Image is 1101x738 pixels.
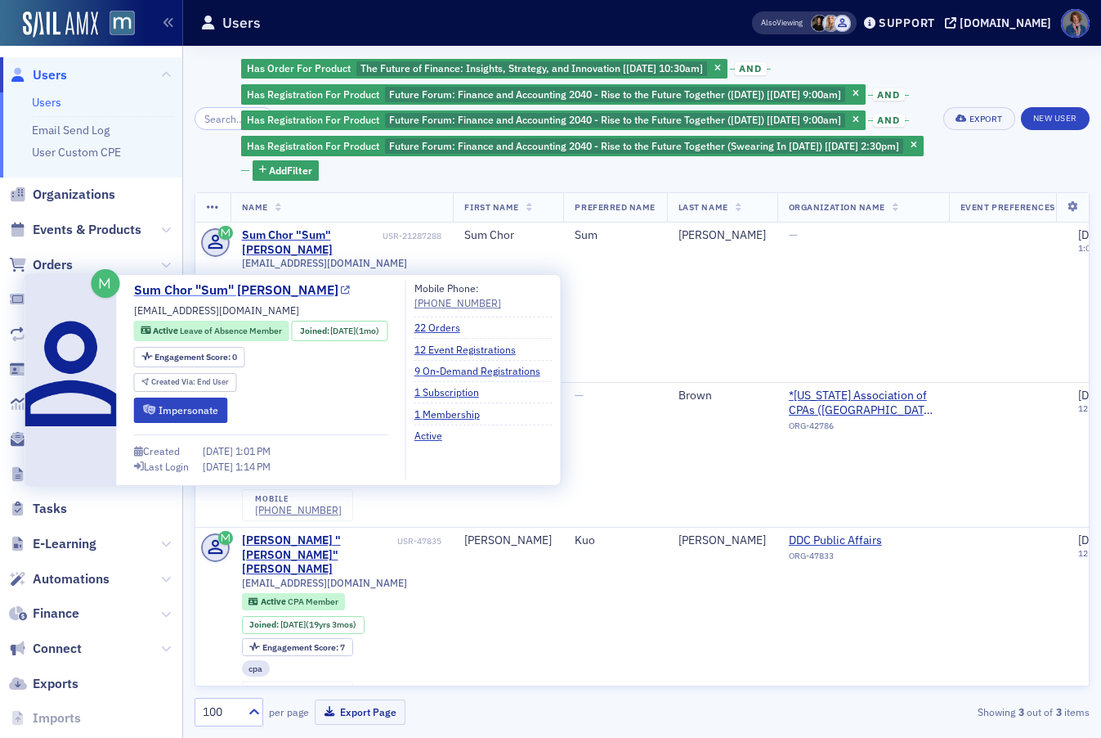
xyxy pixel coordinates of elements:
span: Add Filter [269,163,312,178]
button: [DOMAIN_NAME] [945,17,1057,29]
span: and [873,114,905,127]
span: Future Forum: Finance and Accounting 2040 - Rise to the Future Together ([DATE]) [[DATE] 9:00am] [389,88,841,101]
span: — [789,227,798,242]
a: Users [9,66,67,84]
h1: Users [222,13,261,33]
a: DDC Public Affairs [789,533,938,548]
span: Viewing [761,17,803,29]
span: Name [242,201,268,213]
div: Active: Active: Leave of Absence Member [134,321,289,341]
div: Future Forum: Finance and Accounting 2040 - Rise to the Future Together (November 2025) [11/12/20... [241,110,866,131]
a: View Homepage [98,11,135,38]
span: [EMAIL_ADDRESS][DOMAIN_NAME] [242,577,407,589]
span: First Name [464,201,518,213]
span: Organizations [33,186,115,204]
span: [DATE] [203,444,235,457]
div: mobile [255,494,342,504]
span: CPA Member [288,596,338,607]
div: USR-21287288 [383,231,441,241]
a: Memberships [9,361,113,379]
div: Future Forum: Finance and Accounting 2040 - Rise to the Future Together (Swearing In 2025) [11/20... [241,136,924,156]
a: Orders [9,256,73,274]
span: Engagement Score : [262,641,340,653]
span: Tasks [33,500,67,518]
a: Connect [9,640,82,658]
img: SailAMX [23,11,98,38]
a: New User [1021,107,1090,130]
span: — [575,388,584,403]
span: Future Forum: Finance and Accounting 2040 - Rise to the Future Together (Swearing In [DATE]) [[DA... [389,139,899,152]
div: Sum Chor [464,228,552,243]
div: [DOMAIN_NAME] [960,16,1051,30]
button: and [730,62,771,75]
a: Imports [9,709,81,727]
a: 9 On-Demand Registrations [414,363,553,378]
span: [DATE] [280,619,306,630]
div: Support [879,16,935,30]
div: [PERSON_NAME] "[PERSON_NAME]" [PERSON_NAME] [242,533,395,577]
div: Created [143,447,180,456]
div: ORG-47833 [789,551,938,567]
div: cpa [242,660,271,677]
strong: 3 [1053,704,1064,719]
a: User Custom CPE [32,145,121,160]
span: 1:14 PM [235,460,271,473]
span: Emily Trott [822,15,839,32]
span: Has Order For Product [247,61,351,74]
div: ORG-42786 [789,421,938,437]
span: Event Preferences [960,201,1055,213]
a: Reports [9,395,79,413]
a: Automations [9,570,110,588]
button: and [868,88,909,101]
div: Sum Chor "Sum" [PERSON_NAME] [242,228,380,257]
img: SailAMX [110,11,135,36]
span: Has Registration For Product [247,139,379,152]
a: Subscriptions [9,326,114,344]
a: Active [414,428,454,443]
span: [DATE] [330,325,356,336]
span: Automations [33,570,110,588]
div: [PERSON_NAME] [678,228,766,243]
span: Joined : [300,325,331,338]
div: The Future of Finance: Insights, Strategy, and Innovation [9/29/2025 10:30am] [241,59,727,79]
div: 0 [154,353,237,362]
span: Users [33,66,67,84]
span: Exports [33,675,78,693]
a: Users [32,95,61,110]
button: and [868,114,909,127]
span: *Maryland Association of CPAs (Timonium, MD) [789,389,938,417]
strong: 3 [1015,704,1027,719]
span: Has Registration For Product [247,113,379,126]
span: Future Forum: Finance and Accounting 2040 - Rise to the Future Together ([DATE]) [[DATE] 9:00am] [389,113,841,126]
a: Active Leave of Absence Member [141,325,281,338]
div: Sum [575,228,655,243]
span: Active [153,325,180,336]
a: 12 Event Registrations [414,342,528,357]
div: End User [151,378,229,387]
a: 1 Subscription [414,385,491,399]
span: Preferred Name [575,201,655,213]
a: 1 Membership [414,407,492,421]
a: Email Marketing [9,430,130,448]
div: Future Forum: Finance and Accounting 2040 - Rise to the Future Together (October 2025) [10/29/202... [241,84,866,105]
a: *[US_STATE] Association of CPAs ([GEOGRAPHIC_DATA], [GEOGRAPHIC_DATA]) [789,389,938,417]
a: [PHONE_NUMBER] [414,295,501,310]
div: Active: Active: CPA Member [242,593,346,610]
a: Email Send Log [32,123,110,137]
a: Organizations [9,186,115,204]
a: [PHONE_NUMBER] [255,504,342,516]
span: Lauren McDonough [811,15,828,32]
input: Search… [195,107,275,130]
div: Joined: 2006-06-15 00:00:00 [242,616,365,634]
span: Justin Chase [834,15,851,32]
div: Created Via: End User [134,373,237,392]
span: and [735,62,767,75]
div: 100 [203,704,239,721]
div: Last Login [144,462,189,471]
div: Engagement Score: 0 [134,347,245,367]
a: Events & Products [9,221,141,239]
a: E-Learning [9,535,96,553]
span: [EMAIL_ADDRESS][DOMAIN_NAME] [242,257,407,269]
